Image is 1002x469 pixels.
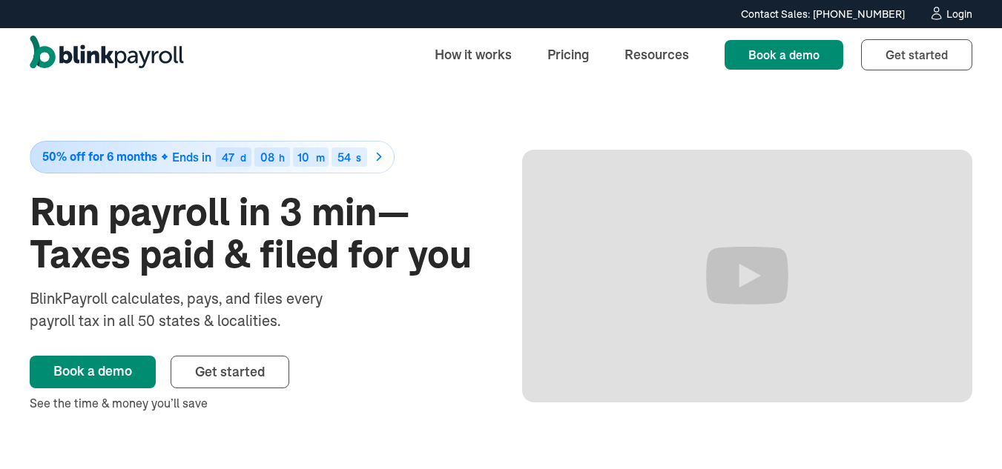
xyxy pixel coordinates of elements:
a: 50% off for 6 monthsEnds in47d08h10m54s [30,141,481,173]
span: Book a demo [748,47,820,62]
div: d [240,153,246,163]
a: Pricing [535,39,601,70]
span: 50% off for 6 months [42,150,157,163]
a: Get started [171,356,289,388]
div: m [316,153,325,163]
div: s [356,153,361,163]
a: Resources [613,39,701,70]
a: home [30,36,184,74]
h1: Run payroll in 3 min—Taxes paid & filed for you [30,191,481,276]
span: 08 [260,150,274,164]
a: Book a demo [725,40,843,70]
a: Book a demo [30,356,156,388]
a: How it works [423,39,524,70]
span: 47 [222,150,234,164]
a: Get started [861,39,972,70]
span: Get started [886,47,948,62]
span: 54 [337,150,351,164]
div: Login [946,9,972,19]
span: Get started [195,363,265,380]
div: BlinkPayroll calculates, pays, and files every payroll tax in all 50 states & localities. [30,287,362,332]
span: Ends in [172,150,211,164]
div: See the time & money you’ll save [30,394,481,412]
span: 10 [297,150,309,164]
div: Contact Sales: [PHONE_NUMBER] [741,7,905,22]
iframe: Run Payroll in 3 min with BlinkPayroll [522,150,973,402]
div: h [279,153,285,163]
a: Login [929,6,972,22]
